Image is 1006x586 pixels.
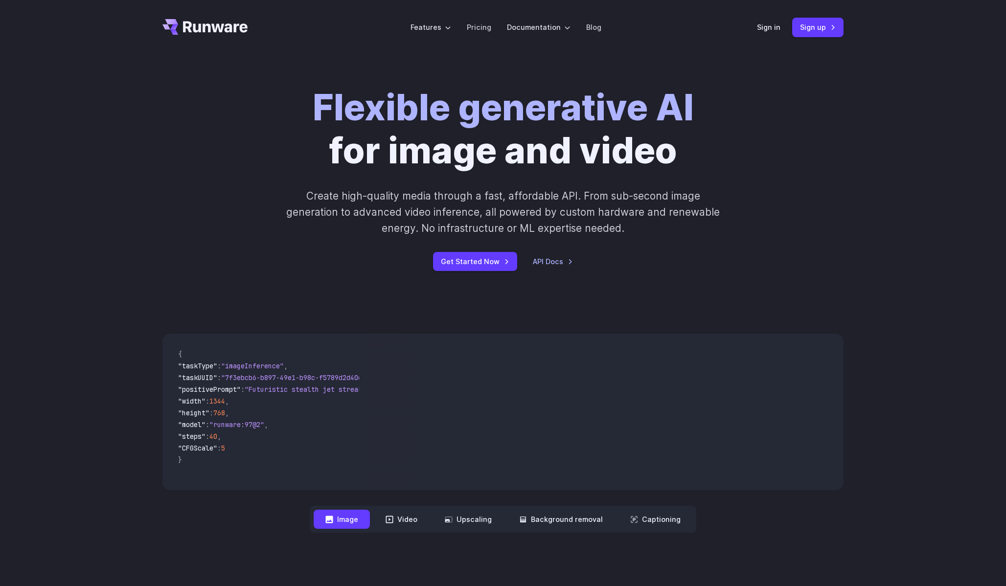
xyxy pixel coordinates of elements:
[217,444,221,452] span: :
[162,19,248,35] a: Go to /
[178,373,217,382] span: "taskUUID"
[221,373,370,382] span: "7f3ebcb6-b897-49e1-b98c-f5789d2d40d7"
[206,432,209,441] span: :
[245,385,601,394] span: "Futuristic stealth jet streaking through a neon-lit cityscape with glowing purple exhaust"
[533,256,573,267] a: API Docs
[313,86,694,172] h1: for image and video
[314,510,370,529] button: Image
[209,432,217,441] span: 40
[178,408,209,417] span: "height"
[284,361,288,370] span: ,
[264,420,268,429] span: ,
[178,397,206,406] span: "width"
[618,510,692,529] button: Captioning
[221,444,225,452] span: 5
[374,510,429,529] button: Video
[213,408,225,417] span: 768
[411,22,451,33] label: Features
[507,22,571,33] label: Documentation
[225,397,229,406] span: ,
[313,86,694,129] strong: Flexible generative AI
[206,420,209,429] span: :
[209,408,213,417] span: :
[178,455,182,464] span: }
[241,385,245,394] span: :
[178,420,206,429] span: "model"
[217,373,221,382] span: :
[285,188,721,237] p: Create high-quality media through a fast, affordable API. From sub-second image generation to adv...
[178,361,217,370] span: "taskType"
[178,350,182,359] span: {
[206,397,209,406] span: :
[467,22,491,33] a: Pricing
[217,432,221,441] span: ,
[209,397,225,406] span: 1344
[433,510,503,529] button: Upscaling
[178,444,217,452] span: "CFGScale"
[433,252,517,271] a: Get Started Now
[178,432,206,441] span: "steps"
[178,385,241,394] span: "positivePrompt"
[792,18,844,37] a: Sign up
[586,22,601,33] a: Blog
[221,361,284,370] span: "imageInference"
[757,22,780,33] a: Sign in
[209,420,264,429] span: "runware:97@2"
[217,361,221,370] span: :
[507,510,615,529] button: Background removal
[225,408,229,417] span: ,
